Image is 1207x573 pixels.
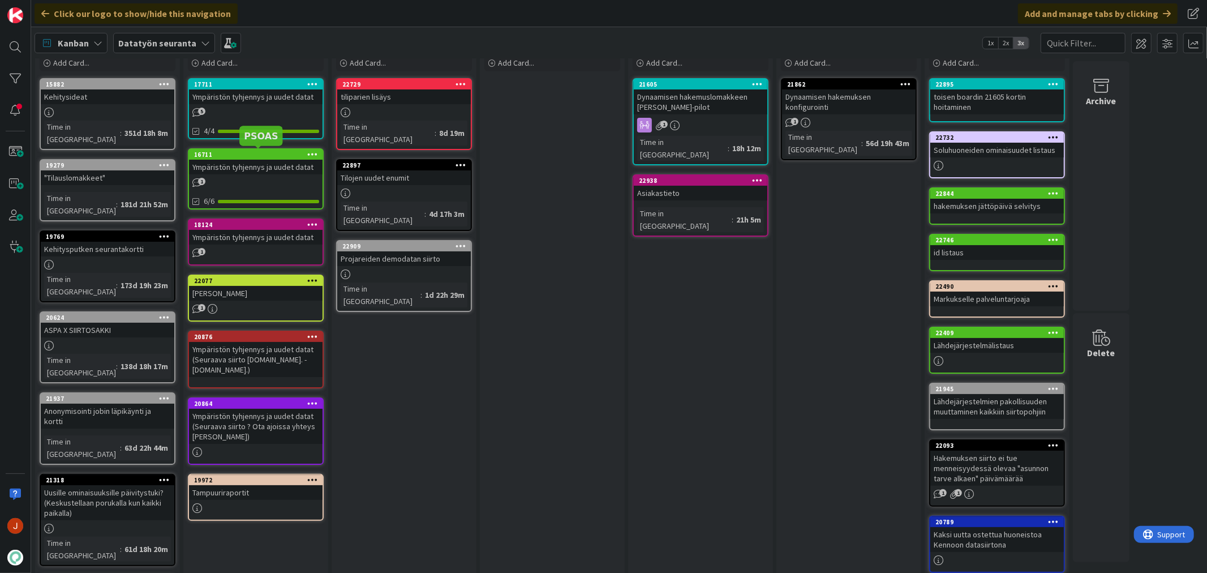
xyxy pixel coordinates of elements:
[930,384,1064,419] div: 21945Lähdejärjestelmien pakollisuuden muuttaminen kaikkiin siirtopohjiin
[935,518,1064,526] div: 20789
[204,125,214,137] span: 4/4
[955,489,962,497] span: 1
[189,399,323,409] div: 20864
[53,58,89,68] span: Add Card...
[930,394,1064,419] div: Lähdejärjestelmien pakollisuuden muuttaminen kaikkiin siirtopohjiin
[935,329,1064,337] div: 22409
[41,242,174,256] div: Kehitysputken seurantakortti
[189,220,323,245] div: 18124Ympäristön tyhjennys ja uudet datat
[41,404,174,429] div: Anonymisointi jobin läpikäynti ja kortti
[120,127,122,139] span: :
[634,79,767,89] div: 21605
[929,187,1065,225] a: 22844hakemuksen jättöpäivä selvitys
[342,161,471,169] div: 22897
[337,170,471,185] div: Tilojen uudet enumit
[733,213,764,226] div: 21h 5m
[194,80,323,88] div: 17711
[40,474,175,566] a: 21318Uusille ominaisuuksille päivitystuki? (Keskustellaan porukalla kun kaikki paikalla)Time in [...
[189,342,323,377] div: Ympäristön tyhjennys ja uudet datat (Seuraava siirto [DOMAIN_NAME]. - [DOMAIN_NAME].)
[634,186,767,200] div: Asiakastieto
[929,383,1065,430] a: 21945Lähdejärjestelmien pakollisuuden muuttaminen kaikkiin siirtopohjiin
[40,159,175,221] a: 19279"Tilauslomakkeet"Time in [GEOGRAPHIC_DATA]:181d 21h 52m
[189,286,323,301] div: [PERSON_NAME]
[41,232,174,256] div: 19769Kehitysputken seurantakortti
[929,131,1065,178] a: 22732Soluhuoneiden ominaisuudet listaus
[41,160,174,185] div: 19279"Tilauslomakkeet"
[787,80,916,88] div: 21862
[189,149,323,160] div: 16711
[930,441,1064,451] div: 22093
[116,360,118,373] span: :
[337,241,471,266] div: 22909Projareiden demodatan siirto
[189,409,323,444] div: Ympäristön tyhjennys ja uudet datat (Seuraava siirto ? Ota ajoissa yhteys [PERSON_NAME])
[41,232,174,242] div: 19769
[929,280,1065,318] a: 22490Markukselle palveluntarjoaja
[40,311,175,383] a: 20624ASPA X SIIRTOSAKKITime in [GEOGRAPHIC_DATA]:138d 18h 17m
[929,327,1065,374] a: 22409Lähdejärjestelmälistaus
[118,198,171,211] div: 181d 21h 52m
[729,142,764,155] div: 18h 12m
[41,394,174,429] div: 21937Anonymisointi jobin läpikäynti ja kortti
[58,36,89,50] span: Kanban
[46,161,174,169] div: 19279
[194,277,323,285] div: 22077
[337,160,471,170] div: 22897
[930,79,1064,114] div: 22895toisen boardin 21605 kortin hoitaminen
[189,89,323,104] div: Ympäristön tyhjennys ja uudet datat
[7,7,23,23] img: Visit kanbanzone.com
[189,230,323,245] div: Ympäristön tyhjennys ja uudet datat
[639,80,767,88] div: 21605
[1041,33,1126,53] input: Quick Filter...
[930,441,1064,486] div: 22093Hakemuksen siirto ei tue menneisyydessä olevaa "asunnon tarve alkaen" päivämäärää
[1013,37,1029,49] span: 3x
[341,202,424,226] div: Time in [GEOGRAPHIC_DATA]
[337,241,471,251] div: 22909
[634,79,767,114] div: 21605Dynaamisen hakemuslomakkeen [PERSON_NAME]-pilot
[41,160,174,170] div: 19279
[998,37,1013,49] span: 2x
[929,439,1065,507] a: 22093Hakemuksen siirto ei tue menneisyydessä olevaa "asunnon tarve alkaen" päivämäärää
[935,80,1064,88] div: 22895
[337,79,471,89] div: 22729
[782,79,916,89] div: 21862
[7,518,23,534] img: JM
[336,240,472,312] a: 22909Projareiden demodatan siirtoTime in [GEOGRAPHIC_DATA]:1d 22h 29m
[634,176,767,186] div: 22938
[189,485,323,500] div: Tampuuriraportit
[194,221,323,229] div: 18124
[116,279,118,292] span: :
[198,248,205,255] span: 1
[929,516,1065,573] a: 20789Kaksi uutta ostettua huoneistoa Kennoon datasiirtona
[935,190,1064,198] div: 22844
[929,78,1065,122] a: 22895toisen boardin 21605 kortin hoitaminen
[930,235,1064,260] div: 22746id listaus
[935,442,1064,450] div: 22093
[44,121,120,146] div: Time in [GEOGRAPHIC_DATA]
[41,170,174,185] div: "Tilauslomakkeet"
[194,151,323,159] div: 16711
[189,149,323,174] div: 16711Ympäristön tyhjennys ja uudet datat
[930,384,1064,394] div: 21945
[930,199,1064,213] div: hakemuksen jättöpäivä selvitys
[350,58,386,68] span: Add Card...
[189,79,323,104] div: 17711Ympäristön tyhjennys ja uudet datat
[188,78,324,139] a: 17711Ympäristön tyhjennys ja uudet datat4/4
[935,283,1064,290] div: 22490
[44,354,116,379] div: Time in [GEOGRAPHIC_DATA]
[120,543,122,555] span: :
[930,79,1064,89] div: 22895
[781,78,917,160] a: 21862Dynaamisen hakemuksen konfigurointiTime in [GEOGRAPHIC_DATA]:56d 19h 43m
[939,489,947,497] span: 1
[435,127,436,139] span: :
[424,208,426,220] span: :
[41,89,174,104] div: Kehitysideat
[337,160,471,185] div: 22897Tilojen uudet enumit
[46,476,174,484] div: 21318
[41,79,174,104] div: 15882Kehitysideat
[41,475,174,485] div: 21318
[41,485,174,520] div: Uusille ominaisuuksille päivitystuki? (Keskustellaan porukalla kun kaikki paikalla)
[639,177,767,185] div: 22938
[46,80,174,88] div: 15882
[198,178,205,185] span: 1
[930,292,1064,306] div: Markukselle palveluntarjoaja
